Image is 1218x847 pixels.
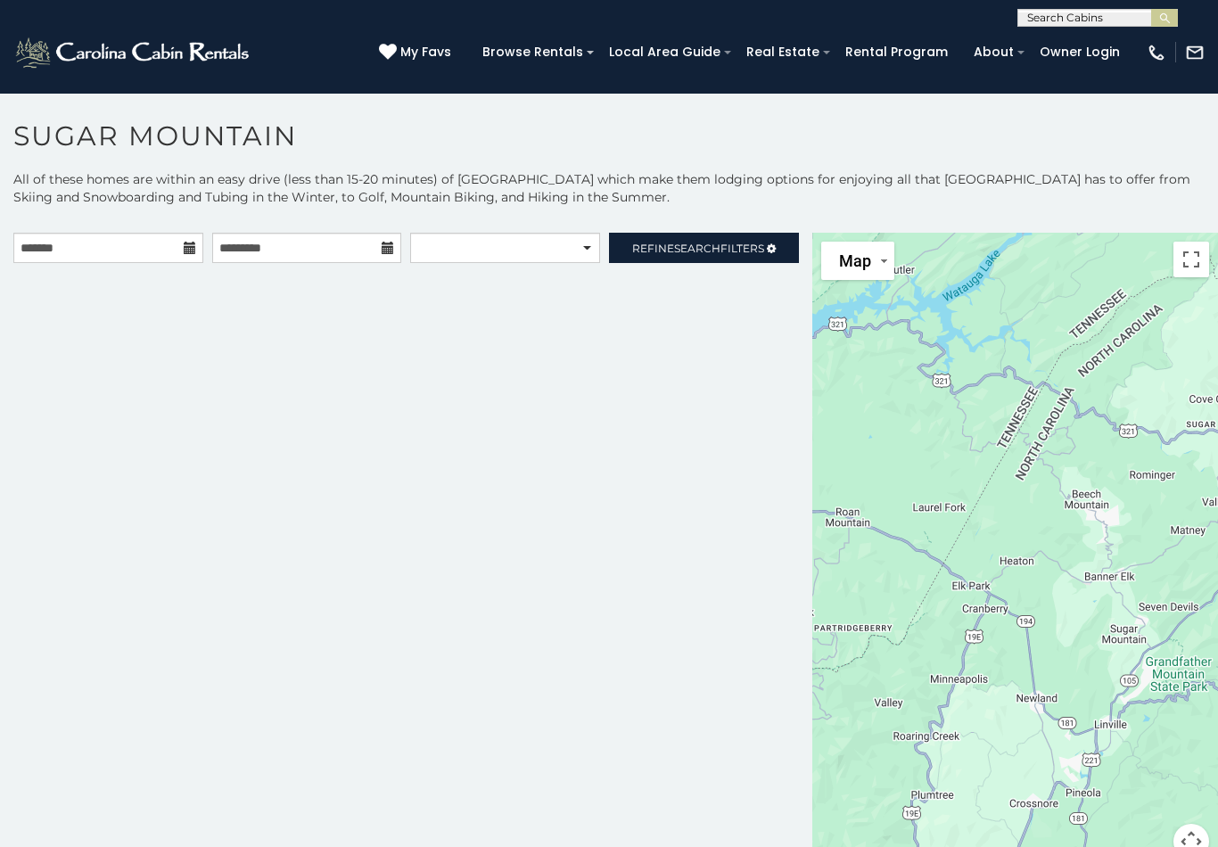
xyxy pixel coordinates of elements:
[674,242,720,255] span: Search
[600,38,729,66] a: Local Area Guide
[632,242,764,255] span: Refine Filters
[1147,43,1166,62] img: phone-regular-white.png
[836,38,957,66] a: Rental Program
[400,43,451,62] span: My Favs
[473,38,592,66] a: Browse Rentals
[13,35,254,70] img: White-1-2.png
[1173,242,1209,277] button: Toggle fullscreen view
[379,43,456,62] a: My Favs
[609,233,799,263] a: RefineSearchFilters
[1185,43,1205,62] img: mail-regular-white.png
[737,38,828,66] a: Real Estate
[1031,38,1129,66] a: Owner Login
[965,38,1023,66] a: About
[839,251,871,270] span: Map
[821,242,894,280] button: Change map style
